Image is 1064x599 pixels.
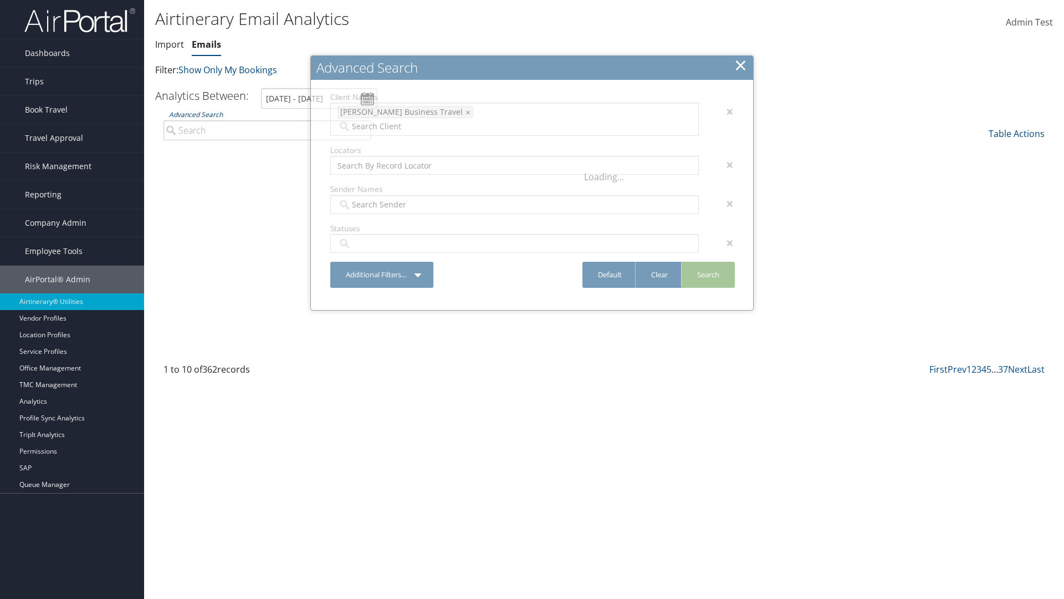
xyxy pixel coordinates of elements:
span: … [991,363,998,375]
span: Employee Tools [25,237,83,265]
a: Default [582,262,637,288]
div: 1 to 10 of records [163,363,371,382]
img: airportal-logo.png [24,7,135,33]
input: Search By Record Locator [337,160,691,171]
a: 1 [966,363,971,375]
span: Book Travel [25,96,68,124]
h1: Airtinerary Email Analytics [155,7,754,31]
label: Locators [330,145,699,156]
div: × [707,236,742,250]
a: Show Only My Bookings [178,64,277,76]
a: Clear [635,262,683,288]
h3: Analytics Between: [155,88,249,103]
input: Search Sender [337,199,691,210]
a: 4 [981,363,986,375]
a: Search [681,262,735,288]
span: Admin Test [1006,16,1053,28]
a: 37 [998,363,1008,375]
a: Import [155,38,184,50]
a: Next [1008,363,1027,375]
a: 2 [971,363,976,375]
a: 5 [986,363,991,375]
a: Advanced Search [169,110,223,119]
input: [DATE] - [DATE] [261,88,377,109]
a: Prev [948,363,966,375]
span: Company Admin [25,209,86,237]
p: Filter: [155,63,754,78]
span: [PERSON_NAME] Business Travel [338,106,463,118]
input: Advanced Search [163,120,371,140]
a: 3 [976,363,981,375]
span: Trips [25,68,44,95]
label: Sender Names [330,184,699,195]
a: Additional Filters... [330,262,433,288]
span: Dashboards [25,39,70,67]
a: Last [1027,363,1045,375]
div: × [707,158,742,171]
h2: Advanced Search [311,55,753,80]
div: × [707,197,742,210]
label: Statuses [330,223,699,234]
span: Reporting [25,181,62,209]
a: Emails [192,38,221,50]
a: Close [734,54,747,76]
a: × [465,106,473,118]
a: Admin Test [1006,6,1053,40]
span: Travel Approval [25,124,83,152]
a: Table Actions [989,128,1045,140]
span: 362 [202,363,217,375]
div: × [707,105,742,118]
a: First [929,363,948,375]
label: Client Names [330,92,699,103]
span: Risk Management [25,153,91,180]
input: Search Client [337,121,557,132]
span: AirPortal® Admin [25,266,90,293]
div: Loading... [155,157,1053,184]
